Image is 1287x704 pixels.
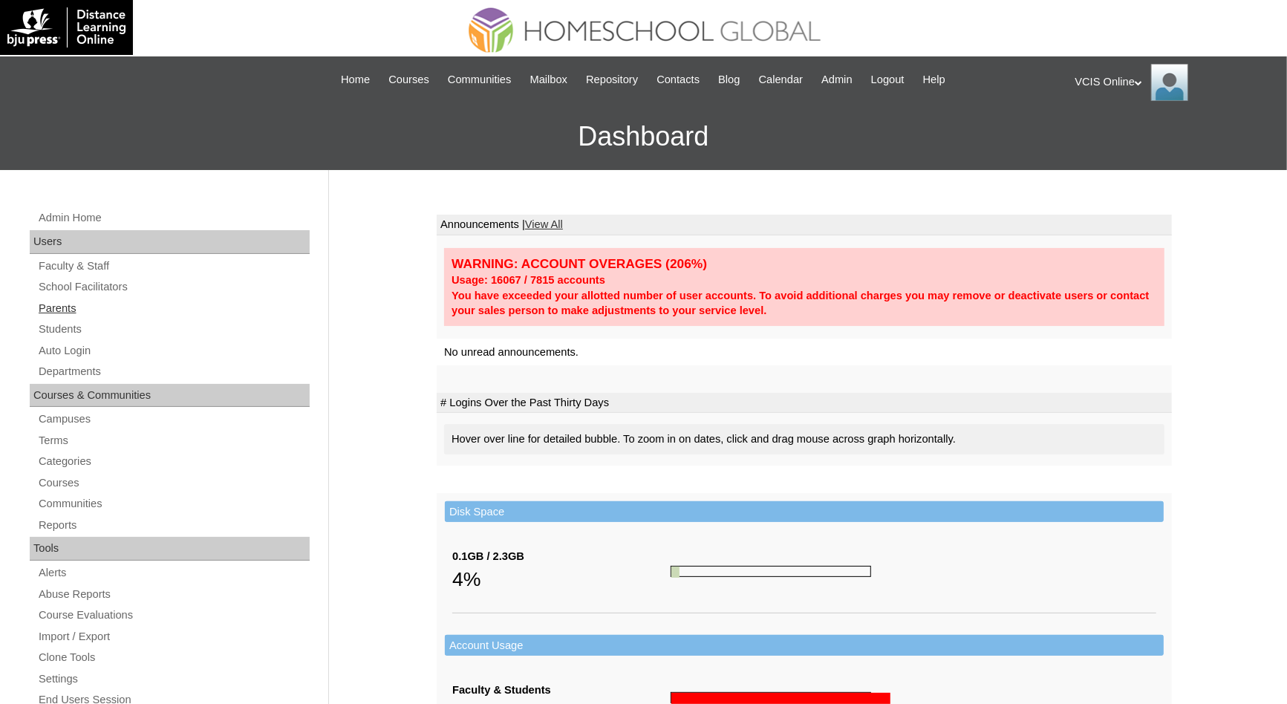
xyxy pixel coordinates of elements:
[452,274,605,286] strong: Usage: 16067 / 7815 accounts
[452,564,671,594] div: 4%
[752,71,810,88] a: Calendar
[37,474,310,492] a: Courses
[579,71,645,88] a: Repository
[7,7,126,48] img: logo-white.png
[525,218,563,230] a: View All
[37,278,310,296] a: School Facilitators
[37,628,310,646] a: Import / Export
[530,71,568,88] span: Mailbox
[656,71,700,88] span: Contacts
[871,71,905,88] span: Logout
[37,299,310,318] a: Parents
[923,71,945,88] span: Help
[388,71,429,88] span: Courses
[821,71,853,88] span: Admin
[37,452,310,471] a: Categories
[864,71,912,88] a: Logout
[759,71,803,88] span: Calendar
[452,288,1157,319] div: You have exceeded your allotted number of user accounts. To avoid additional charges you may remo...
[649,71,707,88] a: Contacts
[30,384,310,408] div: Courses & Communities
[30,230,310,254] div: Users
[37,495,310,513] a: Communities
[37,257,310,276] a: Faculty & Staff
[445,635,1164,656] td: Account Usage
[37,410,310,428] a: Campuses
[1151,64,1188,101] img: VCIS Online Admin
[341,71,370,88] span: Home
[718,71,740,88] span: Blog
[586,71,638,88] span: Repository
[37,342,310,360] a: Auto Login
[445,501,1164,523] td: Disk Space
[37,606,310,625] a: Course Evaluations
[437,215,1172,235] td: Announcements |
[444,424,1164,454] div: Hover over line for detailed bubble. To zoom in on dates, click and drag mouse across graph horiz...
[452,255,1157,273] div: WARNING: ACCOUNT OVERAGES (206%)
[452,682,671,698] div: Faculty & Students
[711,71,747,88] a: Blog
[37,209,310,227] a: Admin Home
[30,537,310,561] div: Tools
[37,431,310,450] a: Terms
[437,393,1172,414] td: # Logins Over the Past Thirty Days
[1075,64,1273,101] div: VCIS Online
[437,339,1172,366] td: No unread announcements.
[523,71,576,88] a: Mailbox
[7,103,1280,170] h3: Dashboard
[37,670,310,688] a: Settings
[333,71,377,88] a: Home
[37,564,310,582] a: Alerts
[452,549,671,564] div: 0.1GB / 2.3GB
[37,516,310,535] a: Reports
[440,71,519,88] a: Communities
[814,71,860,88] a: Admin
[37,585,310,604] a: Abuse Reports
[381,71,437,88] a: Courses
[37,362,310,381] a: Departments
[37,320,310,339] a: Students
[916,71,953,88] a: Help
[37,648,310,667] a: Clone Tools
[448,71,512,88] span: Communities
